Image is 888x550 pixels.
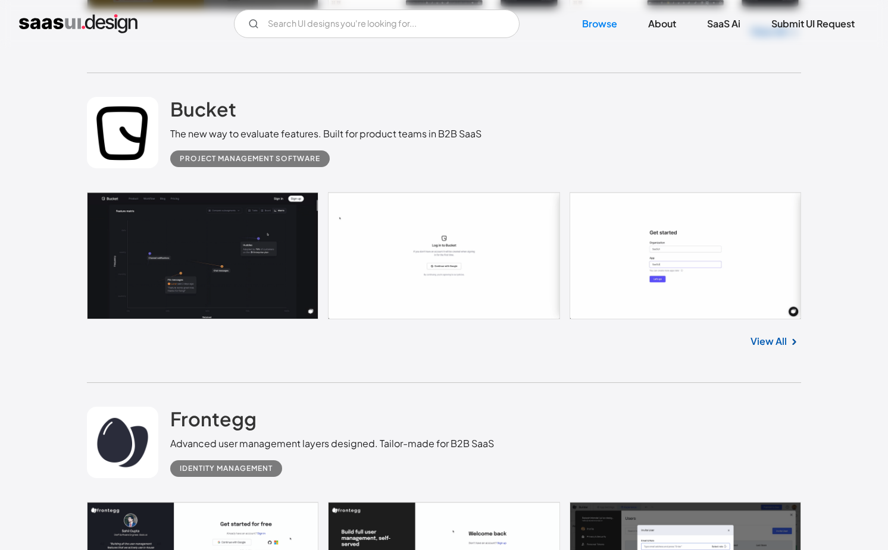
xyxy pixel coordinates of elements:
[693,11,755,37] a: SaaS Ai
[19,14,137,33] a: home
[170,97,236,127] a: Bucket
[170,436,494,451] div: Advanced user management layers designed. Tailor-made for B2B SaaS
[751,334,787,348] a: View All
[234,10,520,38] form: Email Form
[634,11,690,37] a: About
[170,97,236,121] h2: Bucket
[757,11,869,37] a: Submit UI Request
[180,461,273,476] div: Identity Management
[170,407,257,430] h2: Frontegg
[170,127,481,141] div: The new way to evaluate features. Built for product teams in B2B SaaS
[170,407,257,436] a: Frontegg
[180,152,320,166] div: Project Management Software
[568,11,631,37] a: Browse
[234,10,520,38] input: Search UI designs you're looking for...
